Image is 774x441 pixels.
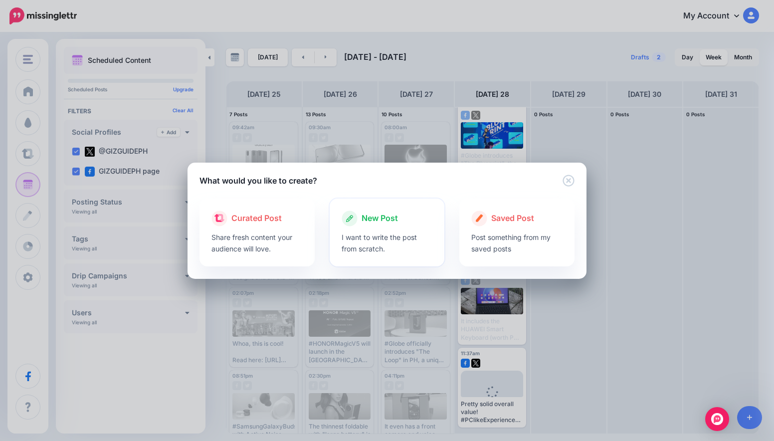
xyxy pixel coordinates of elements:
p: Post something from my saved posts [471,231,563,254]
p: I want to write the post from scratch. [342,231,433,254]
img: curate.png [214,214,224,222]
p: Share fresh content your audience will love. [211,231,303,254]
span: New Post [362,212,398,225]
div: Open Intercom Messenger [705,407,729,431]
img: create.png [476,214,483,222]
h5: What would you like to create? [199,175,317,187]
span: Curated Post [231,212,282,225]
button: Close [563,175,575,187]
span: Saved Post [491,212,534,225]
